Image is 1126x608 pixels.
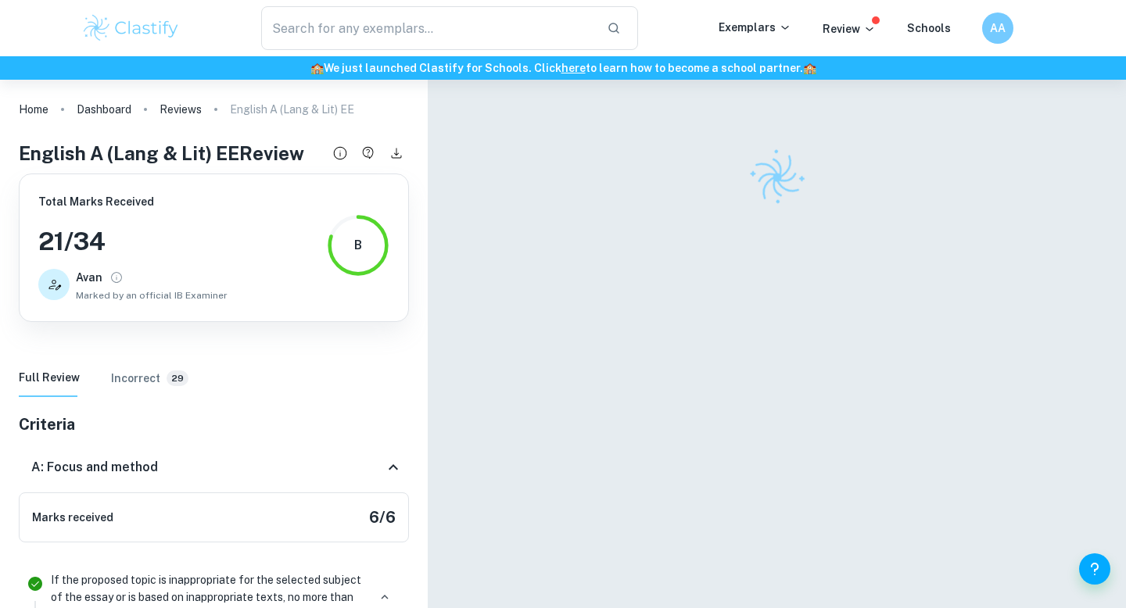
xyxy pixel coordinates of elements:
[803,62,816,74] span: 🏫
[989,20,1007,37] h6: AA
[26,574,45,593] svg: Correct
[19,413,409,436] h5: Criteria
[19,442,409,492] div: A: Focus and method
[719,19,791,36] p: Exemplars
[230,101,354,118] p: English A (Lang & Lit) EE
[76,269,102,286] h6: Avan
[3,59,1123,77] h6: We just launched Clastify for Schools. Click to learn how to become a school partner.
[19,98,48,120] a: Home
[38,223,228,260] h3: 21 / 34
[261,6,594,50] input: Search for any exemplars...
[384,141,409,166] button: Download
[356,141,381,166] button: Have a questions about this review?
[738,139,816,216] img: Clastify logo
[19,139,304,167] h4: English A (Lang & Lit) EE Review
[982,13,1013,44] button: AA
[106,266,127,288] button: View full profile
[38,193,228,210] h6: Total Marks Received
[369,506,396,529] h5: 6 / 6
[81,13,181,44] img: Clastify logo
[76,288,228,302] span: Marked by an official IB Examiner
[31,458,158,477] h6: A: Focus and method
[111,370,160,387] h6: Incorrect
[77,98,131,120] a: Dashboard
[1079,553,1110,585] button: Help and Feedback
[32,509,113,526] h6: Marks received
[823,20,876,38] p: Review
[561,62,586,74] a: here
[167,373,188,384] span: 29
[354,236,362,255] div: B
[19,359,80,397] button: Full Review
[160,98,202,120] a: Reviews
[310,62,324,74] span: 🏫
[907,22,951,34] a: Schools
[328,141,353,166] button: Review details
